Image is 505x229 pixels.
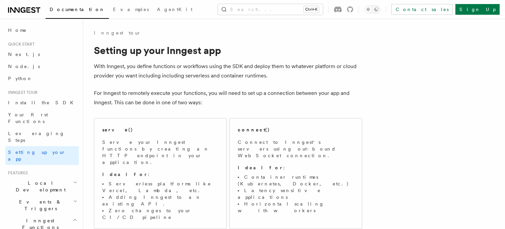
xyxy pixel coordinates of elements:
span: Leveraging Steps [8,131,65,143]
a: Sign Up [455,4,500,15]
a: Your first Functions [5,109,79,127]
button: Local Development [5,177,79,196]
a: Install the SDK [5,97,79,109]
span: Install the SDK [8,100,77,105]
p: : [238,164,354,171]
a: Inngest tour [94,30,141,36]
li: Container runtimes (Kubernetes, Docker, etc.) [238,174,354,187]
span: Examples [113,7,149,12]
button: Events & Triggers [5,196,79,215]
a: serve()Serve your Inngest functions by creating an HTTP endpoint in your application.Ideal for:Se... [94,118,227,229]
button: Toggle dark mode [364,5,380,13]
a: Python [5,72,79,84]
a: Setting up your app [5,146,79,165]
span: Inngest tour [5,90,38,95]
li: Zero changes to your CI/CD pipeline [102,207,218,221]
span: Local Development [5,180,73,193]
a: Contact sales [391,4,453,15]
span: Next.js [8,52,40,57]
span: Features [5,170,28,176]
span: Home [8,27,27,34]
a: connect()Connect to Inngest's servers using out-bound WebSocket connection.Ideal for:Container ru... [229,118,362,229]
li: Horizontal scaling with workers [238,201,354,214]
p: Serve your Inngest functions by creating an HTTP endpoint in your application. [102,139,218,166]
span: Documentation [50,7,105,12]
span: AgentKit [157,7,192,12]
a: Examples [109,2,153,18]
li: Adding Inngest to an existing API. [102,194,218,207]
h1: Setting up your Inngest app [94,44,362,56]
span: Your first Functions [8,112,48,124]
a: Leveraging Steps [5,127,79,146]
h2: serve() [102,126,133,133]
a: Documentation [46,2,109,19]
p: For Inngest to remotely execute your functions, you will need to set up a connection between your... [94,89,362,107]
a: Node.js [5,60,79,72]
span: Python [8,76,33,81]
span: Setting up your app [8,150,66,162]
span: Node.js [8,64,40,69]
p: Connect to Inngest's servers using out-bound WebSocket connection. [238,139,354,159]
p: : [102,171,218,178]
p: With Inngest, you define functions or workflows using the SDK and deploy them to whatever platfor... [94,62,362,80]
span: Events & Triggers [5,198,73,212]
button: Search...Ctrl+K [218,4,323,15]
span: Quick start [5,42,35,47]
a: Next.js [5,48,79,60]
li: Latency sensitive applications [238,187,354,201]
kbd: Ctrl+K [304,6,319,13]
strong: Ideal for [102,172,148,177]
strong: Ideal for [238,165,283,170]
a: AgentKit [153,2,197,18]
a: Home [5,24,79,36]
li: Serverless platforms like Vercel, Lambda, etc. [102,180,218,194]
h2: connect() [238,126,270,133]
